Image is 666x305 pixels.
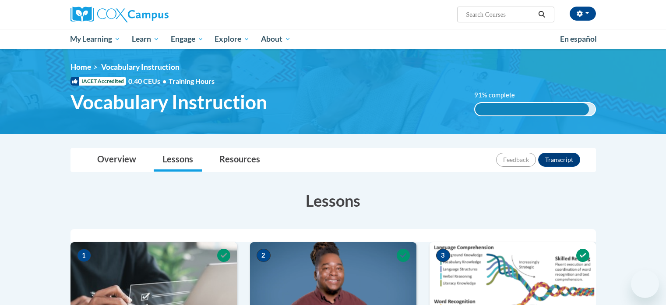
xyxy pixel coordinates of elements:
[65,29,127,49] a: My Learning
[631,270,659,298] iframe: Button to launch messaging window
[171,34,204,44] span: Engage
[255,29,296,49] a: About
[70,90,267,114] span: Vocabulary Instruction
[261,34,291,44] span: About
[215,34,250,44] span: Explore
[570,7,596,21] button: Account Settings
[211,148,269,172] a: Resources
[70,77,126,86] span: IACET Accredited
[126,29,165,49] a: Learn
[535,9,548,20] button: Search
[560,34,597,43] span: En español
[538,153,580,167] button: Transcript
[465,9,535,20] input: Search Courses
[165,29,209,49] a: Engage
[128,76,169,86] span: 0.40 CEUs
[88,148,145,172] a: Overview
[70,190,596,212] h3: Lessons
[474,90,525,100] label: 91% complete
[70,34,120,44] span: My Learning
[132,34,159,44] span: Learn
[257,249,271,262] span: 2
[70,7,169,22] img: Cox Campus
[154,148,202,172] a: Lessons
[496,153,536,167] button: Feedback
[554,30,603,48] a: En español
[169,77,215,85] span: Training Hours
[70,62,91,72] a: Home
[101,62,180,72] span: Vocabulary Instruction
[209,29,255,49] a: Explore
[475,103,589,115] div: 95%
[436,249,450,262] span: 3
[77,249,91,262] span: 1
[162,77,166,85] span: •
[70,7,237,22] a: Cox Campus
[57,29,609,49] div: Main menu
